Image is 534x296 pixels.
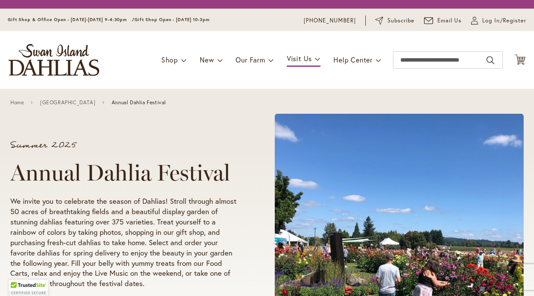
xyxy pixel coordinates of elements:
span: Email Us [437,16,462,25]
span: Shop [161,55,178,64]
p: Summer 2025 [10,141,242,150]
span: Gift Shop & Office Open - [DATE]-[DATE] 9-4:30pm / [8,17,135,22]
span: Annual Dahlia Festival [112,100,166,106]
p: We invite you to celebrate the season of Dahlias! Stroll through almost 50 acres of breathtaking ... [10,196,242,289]
a: Log In/Register [471,16,526,25]
span: Gift Shop Open - [DATE] 10-3pm [135,17,210,22]
a: [PHONE_NUMBER] [304,16,356,25]
button: Search [487,53,494,67]
span: Our Farm [236,55,265,64]
span: Subscribe [387,16,415,25]
a: [GEOGRAPHIC_DATA] [40,100,95,106]
span: Log In/Register [482,16,526,25]
a: Home [10,100,24,106]
a: Email Us [424,16,462,25]
span: New [200,55,214,64]
h1: Annual Dahlia Festival [10,160,242,186]
span: Help Center [333,55,373,64]
a: store logo [9,44,99,76]
a: Subscribe [375,16,415,25]
span: Visit Us [287,54,312,63]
